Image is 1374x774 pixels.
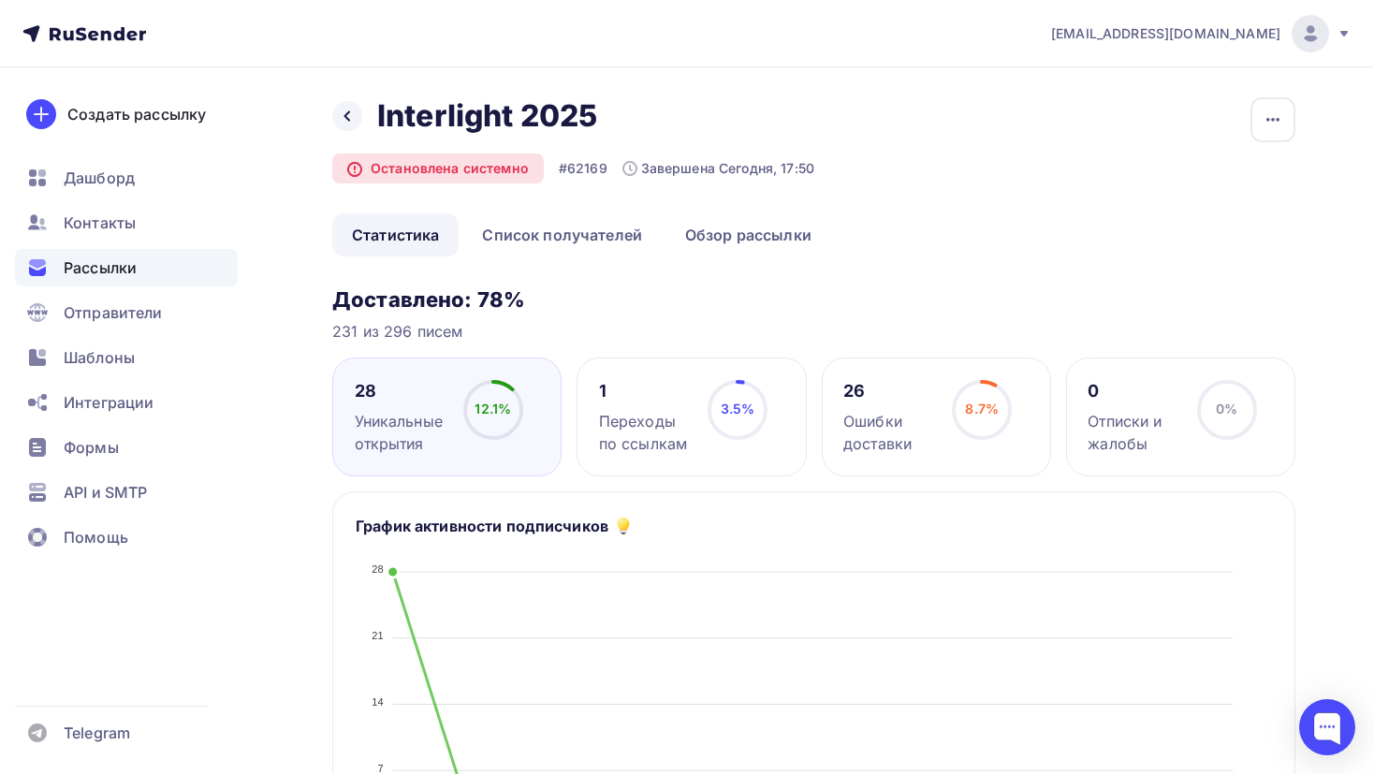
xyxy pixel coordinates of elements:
span: Интеграции [64,391,153,414]
a: Дашборд [15,159,238,197]
tspan: 28 [372,563,384,575]
span: 8.7% [965,401,999,416]
span: 0% [1216,401,1237,416]
div: 1 [599,380,691,402]
span: 12.1% [475,401,511,416]
div: Ошибки доставки [843,410,935,455]
span: 3.5% [721,401,755,416]
div: 231 из 296 писем [332,320,1295,343]
span: Формы [64,436,119,459]
div: 0 [1088,380,1179,402]
tspan: 14 [372,696,384,708]
a: Формы [15,429,238,466]
a: Статистика [332,213,459,256]
tspan: 7 [377,763,383,774]
div: Отписки и жалобы [1088,410,1179,455]
span: Контакты [64,212,136,234]
div: Завершена Сегодня, 17:50 [622,159,814,178]
tspan: 21 [372,630,384,641]
a: Рассылки [15,249,238,286]
span: Шаблоны [64,346,135,369]
div: #62169 [559,159,607,178]
div: Остановлена системно [332,153,544,183]
span: Рассылки [64,256,137,279]
span: Отправители [64,301,163,324]
a: Отправители [15,294,238,331]
div: Создать рассылку [67,103,206,125]
a: Шаблоны [15,339,238,376]
h5: График активности подписчиков [356,515,608,537]
span: Дашборд [64,167,135,189]
span: [EMAIL_ADDRESS][DOMAIN_NAME] [1051,24,1280,43]
span: Telegram [64,722,130,744]
a: Обзор рассылки [665,213,831,256]
div: Уникальные открытия [355,410,446,455]
a: [EMAIL_ADDRESS][DOMAIN_NAME] [1051,15,1352,52]
a: Список получателей [462,213,662,256]
span: API и SMTP [64,481,147,504]
a: Контакты [15,204,238,241]
h2: Interlight 2025 [377,97,597,135]
div: Переходы по ссылкам [599,410,691,455]
div: 28 [355,380,446,402]
span: Помощь [64,526,128,548]
h3: Доставлено: 78% [332,286,1295,313]
div: 26 [843,380,935,402]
